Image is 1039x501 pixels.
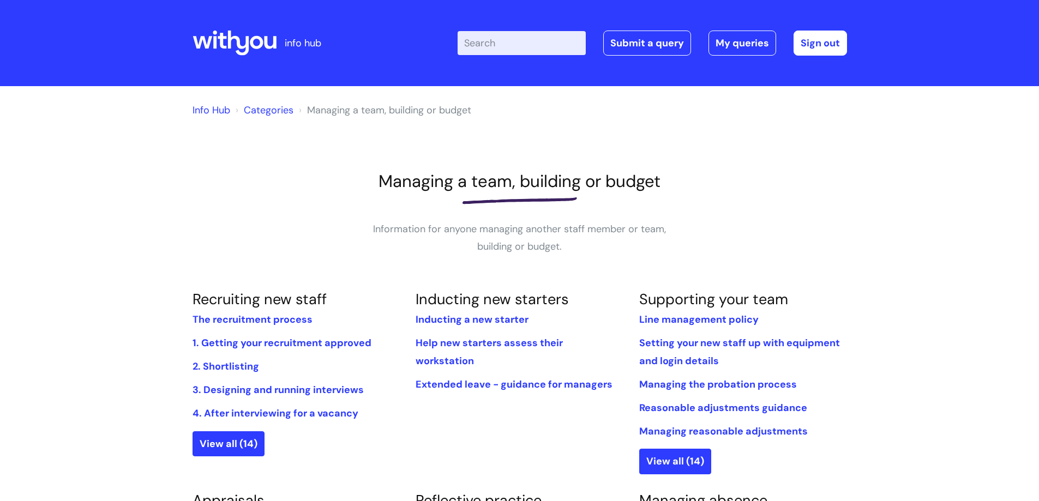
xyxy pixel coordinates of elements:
p: Information for anyone managing another staff member or team, building or budget. [356,220,683,256]
a: Submit a query [603,31,691,56]
a: Inducting a new starter [416,313,528,326]
a: 2. Shortlisting [193,360,259,373]
a: Managing the probation process [639,378,797,391]
a: Line management policy [639,313,759,326]
a: Info Hub [193,104,230,117]
a: View all (14) [639,449,711,474]
a: Managing reasonable adjustments [639,425,808,438]
a: Recruiting new staff [193,289,327,309]
li: Solution home [233,101,293,119]
a: The recruitment process [193,313,313,326]
a: Extended leave - guidance for managers [416,378,612,391]
li: Managing a team, building or budget [296,101,471,119]
a: Inducting new starters [416,289,569,309]
a: 4. After interviewing for a vacancy [193,407,358,420]
a: 1. Getting your recruitment approved [193,336,371,349]
a: Help new starters assess their workstation [416,336,563,367]
h1: Managing a team, building or budget [193,171,847,191]
a: Sign out [794,31,847,56]
a: Categories [244,104,293,117]
a: Supporting your team [639,289,788,309]
p: info hub [285,34,321,52]
a: My queries [708,31,776,56]
a: View all (14) [193,431,265,456]
div: | - [458,31,847,56]
a: Reasonable adjustments guidance [639,401,807,414]
a: 3. Designing and running interviews [193,383,364,396]
a: Setting your new staff up with equipment and login details [639,336,840,367]
input: Search [458,31,586,55]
